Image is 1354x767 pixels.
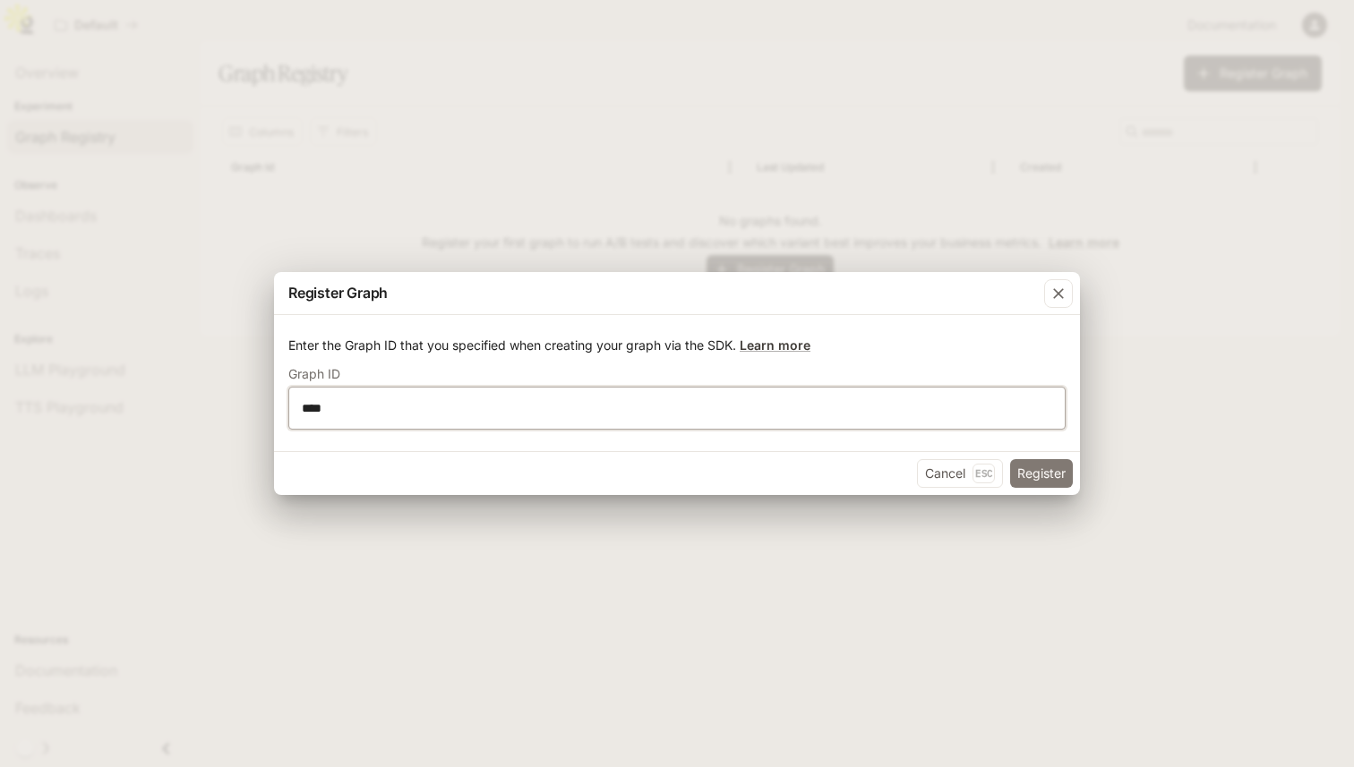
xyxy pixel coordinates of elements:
a: Learn more [740,337,810,353]
p: Esc [973,464,995,483]
p: Enter the Graph ID that you specified when creating your graph via the SDK. [288,337,1066,354]
button: CancelEsc [917,459,1003,488]
button: Register [1010,459,1073,488]
p: Graph ID [288,368,340,380]
p: Register Graph [288,282,388,303]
